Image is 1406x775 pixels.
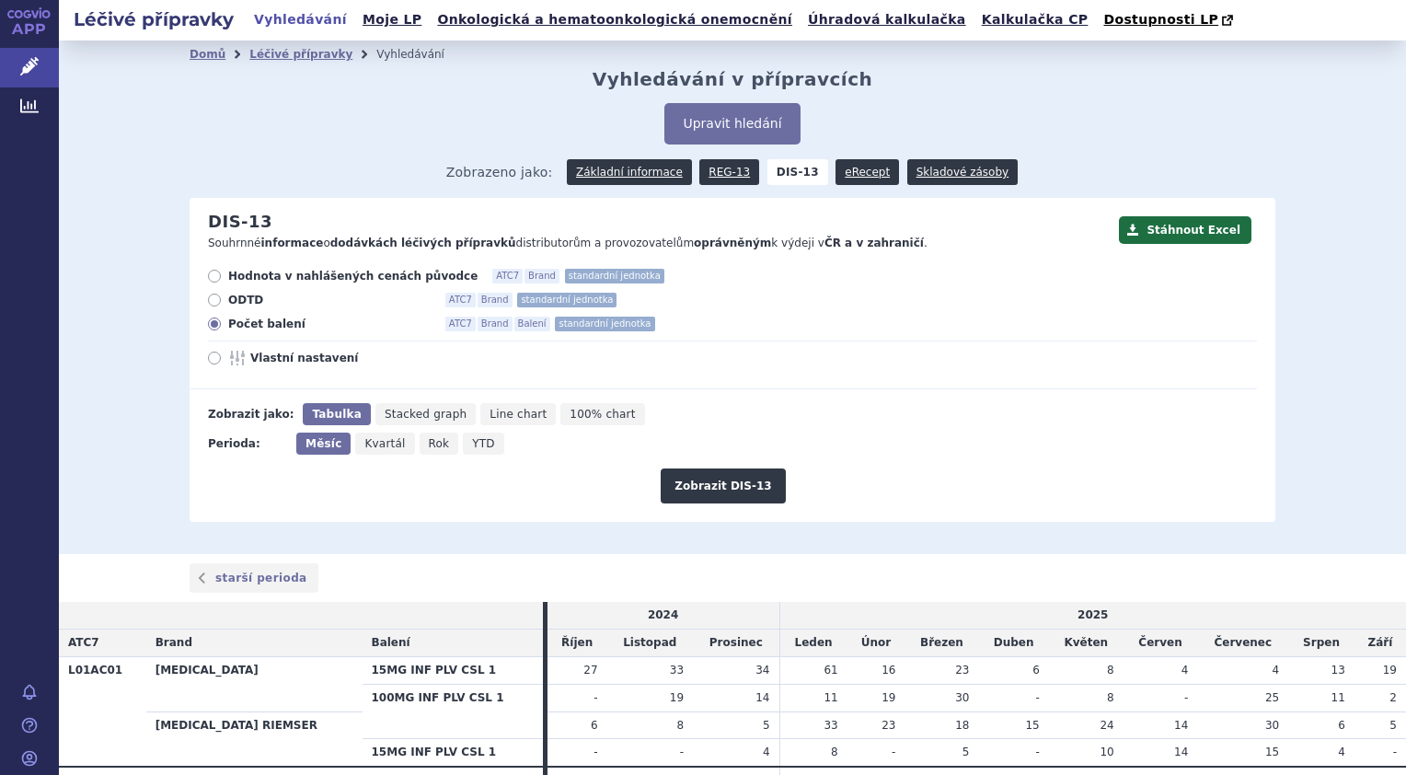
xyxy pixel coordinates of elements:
span: Dostupnosti LP [1103,12,1218,27]
a: REG-13 [699,159,759,185]
span: Brand [478,317,513,331]
span: 15 [1265,746,1279,758]
span: 8 [1107,664,1114,677]
strong: dodávkách léčivých přípravků [330,237,516,249]
span: standardní jednotka [565,269,664,283]
strong: informace [261,237,324,249]
span: 19 [1383,664,1397,677]
span: 2 [1389,691,1397,704]
th: [MEDICAL_DATA] [146,656,363,711]
span: Stacked graph [385,408,467,421]
span: 11 [1331,691,1345,704]
span: Počet balení [228,317,431,331]
span: ATC7 [445,293,476,307]
span: ATC7 [68,636,99,649]
span: 4 [1273,664,1280,677]
div: Zobrazit jako: [208,403,294,425]
span: ATC7 [445,317,476,331]
td: Únor [847,630,905,657]
span: - [1184,691,1188,704]
a: Léčivé přípravky [249,48,352,61]
span: Vlastní nastavení [250,351,453,365]
span: - [594,691,597,704]
a: Úhradová kalkulačka [802,7,972,32]
span: 19 [882,691,895,704]
span: ATC7 [492,269,523,283]
a: Onkologická a hematoonkologická onemocnění [432,7,798,32]
td: Červenec [1197,630,1288,657]
strong: oprávněným [694,237,771,249]
a: Vyhledávání [248,7,352,32]
span: - [892,746,895,758]
span: - [680,746,684,758]
a: Domů [190,48,225,61]
td: Listopad [607,630,694,657]
span: Zobrazeno jako: [446,159,553,185]
span: 10 [1100,746,1113,758]
td: Červen [1124,630,1198,657]
span: 25 [1265,691,1279,704]
span: 11 [824,691,837,704]
span: 33 [670,664,684,677]
td: Leden [779,630,847,657]
span: 6 [1338,719,1345,732]
td: Květen [1049,630,1124,657]
td: Září [1354,630,1406,657]
a: Základní informace [567,159,692,185]
td: Srpen [1288,630,1354,657]
span: 14 [1174,719,1188,732]
span: Line chart [490,408,547,421]
button: Stáhnout Excel [1119,216,1251,244]
span: 14 [1174,746,1188,758]
span: Balení [372,636,410,649]
span: 6 [1032,664,1040,677]
th: 15MG INF PLV CSL 1 [363,656,543,684]
span: Brand [478,293,513,307]
span: 61 [824,664,837,677]
span: 16 [882,664,895,677]
span: - [1393,746,1397,758]
span: Brand [156,636,192,649]
button: Zobrazit DIS-13 [661,468,785,503]
td: Prosinec [693,630,779,657]
th: 100MG INF PLV CSL 1 [363,684,543,739]
td: 2025 [779,602,1406,629]
span: Brand [524,269,559,283]
a: Dostupnosti LP [1098,7,1242,33]
span: 14 [755,691,769,704]
span: 33 [824,719,837,732]
span: 8 [1107,691,1114,704]
span: 5 [1389,719,1397,732]
p: Souhrnné o distributorům a provozovatelům k výdeji v . [208,236,1110,251]
li: Vyhledávání [376,40,468,68]
span: 30 [1265,719,1279,732]
button: Upravit hledání [664,103,800,145]
span: 100% chart [570,408,635,421]
span: 13 [1331,664,1345,677]
strong: DIS-13 [767,159,828,185]
span: Měsíc [305,437,341,450]
td: Říjen [547,630,607,657]
span: 24 [1100,719,1113,732]
th: 15MG INF PLV CSL 1 [363,739,543,767]
span: 19 [670,691,684,704]
span: standardní jednotka [517,293,617,307]
span: 5 [962,746,970,758]
span: 4 [1338,746,1345,758]
span: 23 [955,664,969,677]
span: - [1035,691,1039,704]
td: Březen [905,630,978,657]
span: standardní jednotka [555,317,654,331]
th: L01AC01 [59,656,146,767]
span: Balení [514,317,550,331]
span: 4 [763,746,770,758]
span: 30 [955,691,969,704]
span: 8 [676,719,684,732]
a: Moje LP [357,7,427,32]
div: Perioda: [208,433,287,455]
span: 27 [583,664,597,677]
a: eRecept [836,159,899,185]
span: 23 [882,719,895,732]
span: 18 [955,719,969,732]
h2: Vyhledávání v přípravcích [593,68,873,90]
